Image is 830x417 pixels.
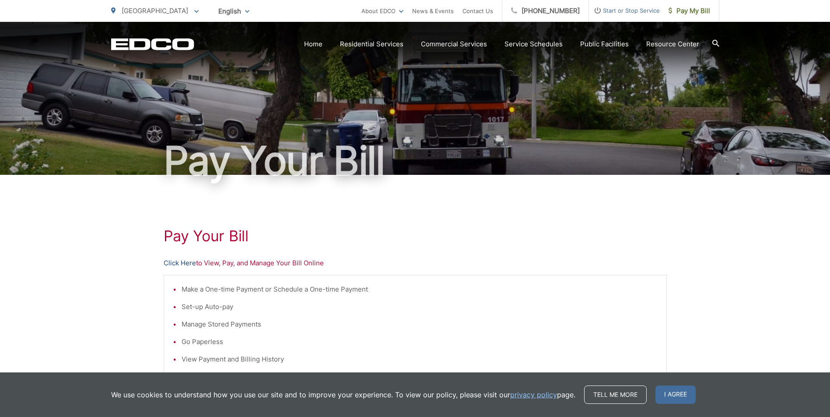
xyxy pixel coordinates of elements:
[462,6,493,16] a: Contact Us
[182,319,658,330] li: Manage Stored Payments
[182,354,658,365] li: View Payment and Billing History
[510,389,557,400] a: privacy policy
[340,39,403,49] a: Residential Services
[212,3,256,19] span: English
[669,6,710,16] span: Pay My Bill
[164,227,667,245] h1: Pay Your Bill
[580,39,629,49] a: Public Facilities
[164,258,196,268] a: Click Here
[182,337,658,347] li: Go Paperless
[122,7,188,15] span: [GEOGRAPHIC_DATA]
[111,139,719,183] h1: Pay Your Bill
[182,284,658,295] li: Make a One-time Payment or Schedule a One-time Payment
[361,6,403,16] a: About EDCO
[421,39,487,49] a: Commercial Services
[164,258,667,268] p: to View, Pay, and Manage Your Bill Online
[412,6,454,16] a: News & Events
[111,389,575,400] p: We use cookies to understand how you use our site and to improve your experience. To view our pol...
[504,39,563,49] a: Service Schedules
[584,386,647,404] a: Tell me more
[111,38,194,50] a: EDCD logo. Return to the homepage.
[304,39,322,49] a: Home
[655,386,696,404] span: I agree
[646,39,699,49] a: Resource Center
[182,302,658,312] li: Set-up Auto-pay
